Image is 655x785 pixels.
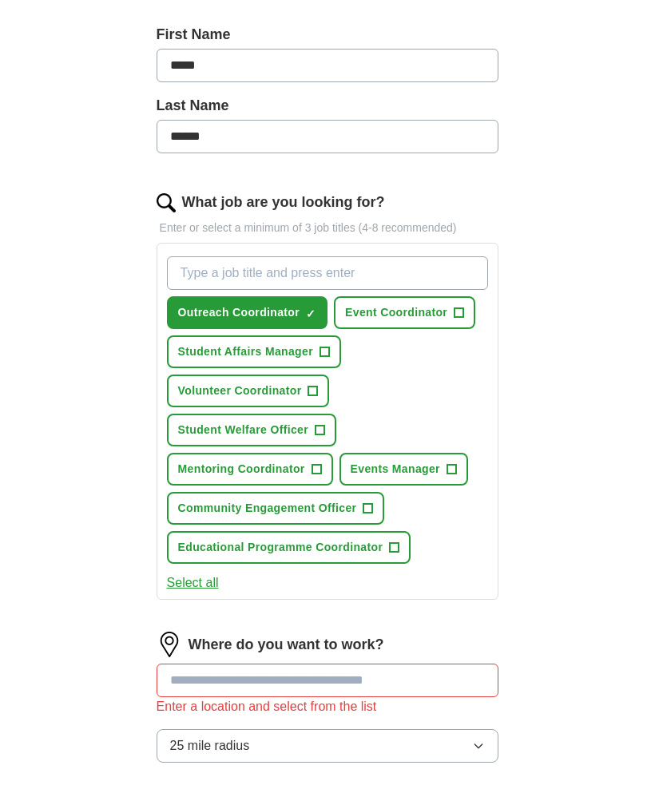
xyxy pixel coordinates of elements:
[157,632,182,657] img: location.png
[178,343,313,360] span: Student Affairs Manager
[189,634,384,656] label: Where do you want to work?
[157,193,176,212] img: search.png
[178,383,302,399] span: Volunteer Coordinator
[157,24,499,46] label: First Name
[339,453,468,486] button: Events Manager
[167,335,341,368] button: Student Affairs Manager
[167,296,327,329] button: Outreach Coordinator✓
[182,192,385,213] label: What job are you looking for?
[345,304,447,321] span: Event Coordinator
[178,422,308,438] span: Student Welfare Officer
[167,256,489,290] input: Type a job title and press enter
[306,307,316,320] span: ✓
[178,304,300,321] span: Outreach Coordinator
[167,453,333,486] button: Mentoring Coordinator
[178,539,383,556] span: Educational Programme Coordinator
[167,414,336,446] button: Student Welfare Officer
[167,375,330,407] button: Volunteer Coordinator
[157,697,499,716] div: Enter a location and select from the list
[351,461,440,478] span: Events Manager
[178,461,305,478] span: Mentoring Coordinator
[157,220,499,236] p: Enter or select a minimum of 3 job titles (4-8 recommended)
[157,729,499,763] button: 25 mile radius
[167,573,219,593] button: Select all
[167,492,385,525] button: Community Engagement Officer
[334,296,475,329] button: Event Coordinator
[178,500,357,517] span: Community Engagement Officer
[170,736,250,755] span: 25 mile radius
[167,531,411,564] button: Educational Programme Coordinator
[157,95,499,117] label: Last Name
